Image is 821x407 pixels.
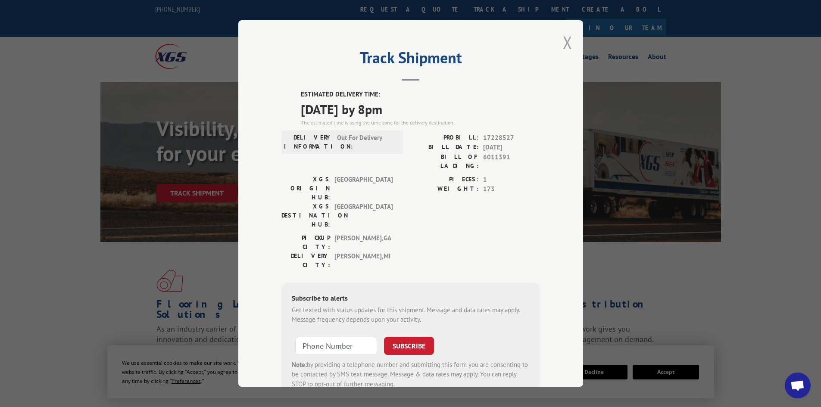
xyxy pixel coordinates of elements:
div: Get texted with status updates for this shipment. Message and data rates may apply. Message frequ... [292,305,530,325]
label: PICKUP CITY: [281,233,330,252]
button: Close modal [563,31,572,54]
label: WEIGHT: [411,184,479,194]
div: by providing a telephone number and submitting this form you are consenting to be contacted by SM... [292,360,530,389]
span: [GEOGRAPHIC_DATA] [334,202,393,229]
span: 1 [483,175,540,185]
label: DELIVERY CITY: [281,252,330,270]
label: BILL DATE: [411,143,479,152]
span: 17228527 [483,133,540,143]
label: BILL OF LADING: [411,152,479,171]
label: PIECES: [411,175,479,185]
span: [DATE] by 8pm [301,99,540,119]
span: 173 [483,184,540,194]
div: The estimated time is using the time zone for the delivery destination. [301,119,540,127]
h2: Track Shipment [281,52,540,68]
span: Out For Delivery [337,133,395,151]
span: [PERSON_NAME] , GA [334,233,393,252]
div: Subscribe to alerts [292,293,530,305]
span: [DATE] [483,143,540,152]
button: SUBSCRIBE [384,337,434,355]
span: [PERSON_NAME] , MI [334,252,393,270]
span: [GEOGRAPHIC_DATA] [334,175,393,202]
strong: Note: [292,360,307,369]
label: ESTIMATED DELIVERY TIME: [301,90,540,99]
span: 6011391 [483,152,540,171]
label: PROBILL: [411,133,479,143]
input: Phone Number [295,337,377,355]
label: DELIVERY INFORMATION: [284,133,333,151]
label: XGS ORIGIN HUB: [281,175,330,202]
div: Open chat [785,373,811,398]
label: XGS DESTINATION HUB: [281,202,330,229]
